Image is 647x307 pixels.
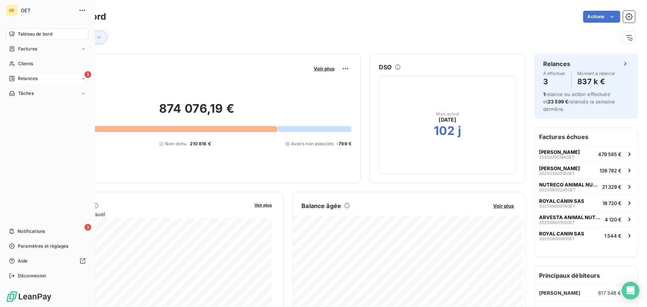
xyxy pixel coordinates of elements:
span: 3 [85,71,91,78]
span: 20250800061OET [539,237,575,241]
button: Voir plus [252,201,274,208]
span: [PERSON_NAME] [539,290,581,296]
span: Chiffre d'affaires mensuel [42,210,250,218]
span: 20250900074OET [539,204,575,208]
button: Voir plus [311,65,337,72]
button: ROYAL CANIN SAS20250800061OET1 544 € [535,227,638,244]
span: 210 816 € [190,141,211,147]
span: 20250300318OET [539,171,575,176]
h2: 102 [434,123,455,138]
h6: Principaux débiteurs [535,267,638,284]
span: Tableau de bord [18,31,52,37]
span: 3 [85,224,91,231]
span: 1 [543,91,545,97]
span: [DATE] [439,116,456,123]
span: ROYAL CANIN SAS [539,198,584,204]
span: 20250700196OET [539,155,574,159]
span: [PERSON_NAME] [539,149,580,155]
span: Avoirs non associés [291,141,334,147]
span: 4 120 € [605,217,621,222]
button: [PERSON_NAME]20250700196OET479 565 € [535,146,638,162]
span: Clients [18,60,33,67]
span: 20250800245OET [539,188,576,192]
span: Relances [18,75,37,82]
span: 1 544 € [604,233,621,239]
span: Voir plus [493,203,514,209]
span: [PERSON_NAME] [539,165,580,171]
img: Logo LeanPay [6,291,52,303]
span: 18 720 € [603,200,621,206]
button: Voir plus [491,202,516,209]
h2: 874 076,19 € [42,101,351,123]
span: Mois actuel [436,112,459,116]
span: NUTRECO ANIMAL NUTRITION IBERI [539,182,599,188]
span: -799 € [336,141,351,147]
span: 23 599 € [548,99,568,105]
span: Montant à relancer [578,71,615,76]
span: ROYAL CANIN SAS [539,231,584,237]
span: 21 329 € [602,184,621,190]
h6: Relances [543,59,570,68]
span: relance ou action effectuée et relancés la semaine dernière. [543,91,615,112]
span: 138 782 € [600,168,621,174]
h6: Balance âgée [302,201,341,210]
h4: 837 k € [578,76,615,88]
button: ARVESTA ANIMAL NUTRITION BV20250800150OET4 120 € [535,211,638,227]
button: [PERSON_NAME]20250300318OET138 782 € [535,162,638,178]
h2: j [458,123,461,138]
div: Open Intercom Messenger [622,282,640,300]
button: Actions [583,11,620,23]
span: 479 565 € [598,151,621,157]
h6: Factures échues [535,128,638,146]
span: Paramètres et réglages [18,243,68,250]
button: NUTRECO ANIMAL NUTRITION IBERI20250800245OET21 329 € [535,178,638,195]
h4: 3 [543,76,565,88]
span: Non-échu [165,141,186,147]
span: 20250800150OET [539,220,575,225]
span: À effectuer [543,71,565,76]
button: ROYAL CANIN SAS20250900074OET18 720 € [535,195,638,211]
h6: DSO [379,63,392,72]
a: Aide [6,255,89,267]
span: Factures [18,46,37,52]
span: Aide [18,258,28,264]
span: Tâches [18,90,34,97]
span: ARVESTA ANIMAL NUTRITION BV [539,214,602,220]
span: Voir plus [314,66,334,72]
span: Déconnexion [18,273,46,279]
span: 617 548 € [598,290,621,296]
span: OET [21,7,74,13]
span: Notifications [17,228,45,235]
span: Voir plus [255,202,272,208]
div: OE [6,4,18,16]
